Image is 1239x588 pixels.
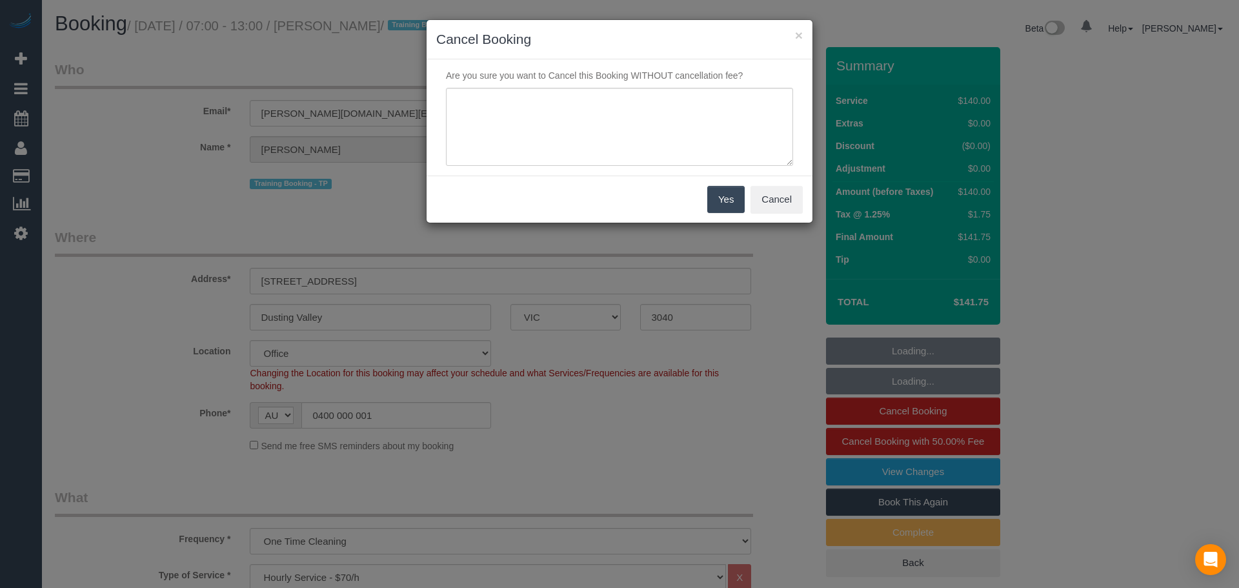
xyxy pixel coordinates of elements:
[795,28,803,42] button: ×
[750,186,803,213] button: Cancel
[436,69,803,82] p: Are you sure you want to Cancel this Booking WITHOUT cancellation fee?
[436,30,803,49] h3: Cancel Booking
[1195,544,1226,575] div: Open Intercom Messenger
[427,20,812,223] sui-modal: Cancel Booking
[707,186,745,213] button: Yes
